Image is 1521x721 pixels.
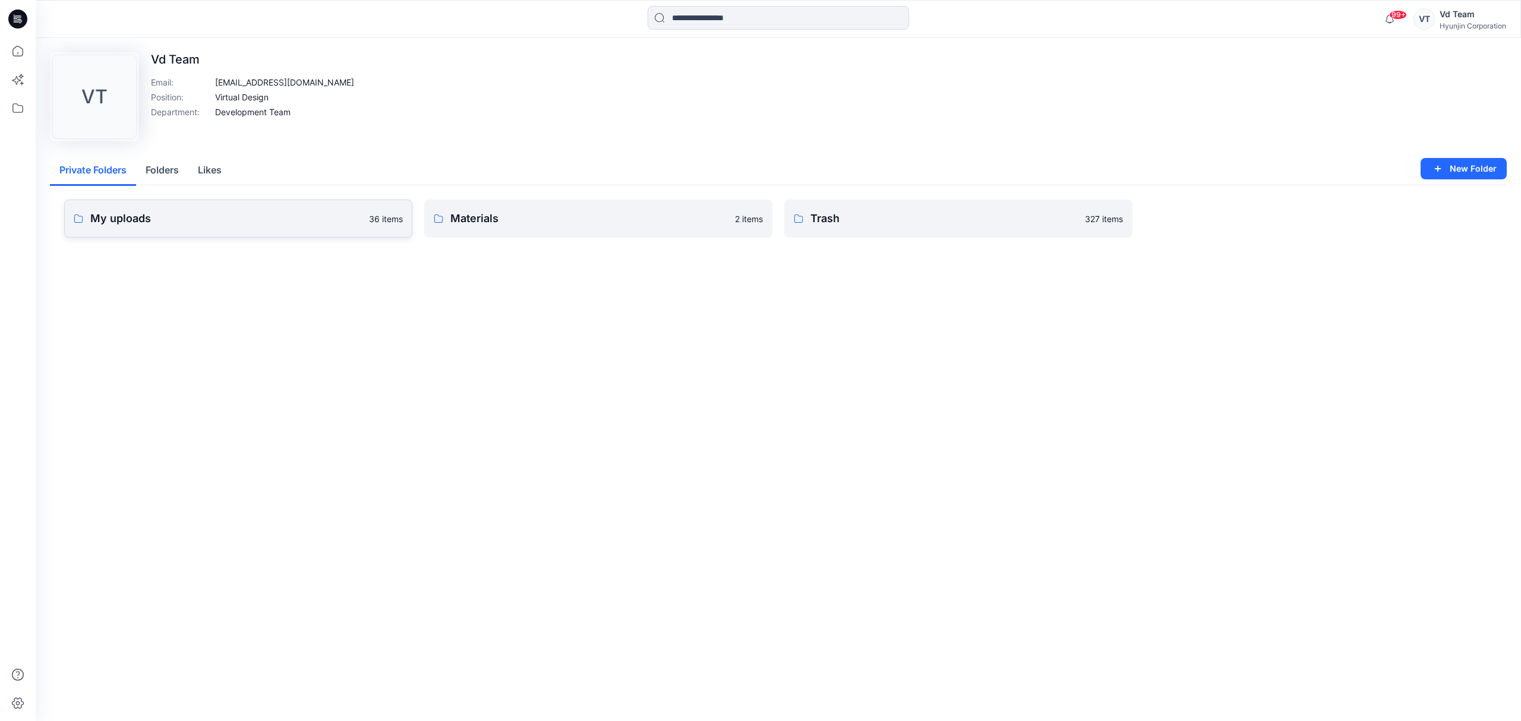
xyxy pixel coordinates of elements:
a: Trash327 items [784,200,1132,238]
div: Vd Team [1440,7,1506,21]
p: 2 items [735,213,763,225]
div: VT [1413,8,1435,30]
span: 99+ [1389,10,1407,20]
p: Vd Team [151,52,354,67]
p: My uploads [90,210,362,227]
div: VT [52,55,137,139]
button: Likes [188,156,231,186]
button: New Folder [1421,158,1507,179]
p: Materials [450,210,728,227]
p: Position : [151,91,210,103]
p: 36 items [369,213,403,225]
p: [EMAIL_ADDRESS][DOMAIN_NAME] [215,76,354,88]
p: Department : [151,106,210,118]
button: Private Folders [50,156,136,186]
p: Trash [810,210,1078,227]
a: Materials2 items [424,200,772,238]
p: Email : [151,76,210,88]
p: 327 items [1085,213,1123,225]
p: Development Team [215,106,291,118]
p: Virtual Design [215,91,269,103]
div: Hyunjin Corporation [1440,21,1506,30]
button: Folders [136,156,188,186]
a: My uploads36 items [64,200,412,238]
